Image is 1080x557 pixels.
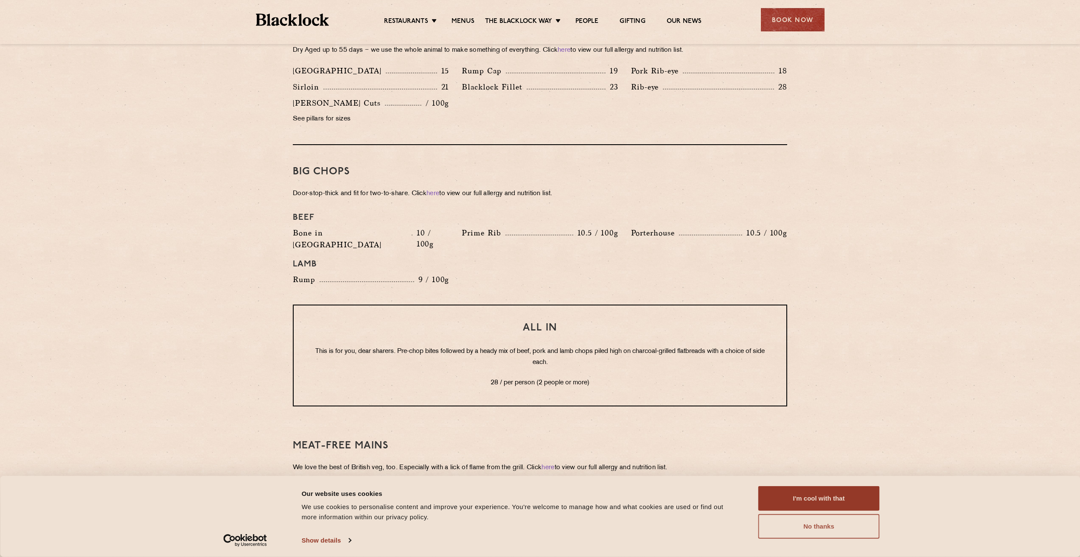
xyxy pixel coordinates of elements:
h3: Meat-Free mains [293,440,787,451]
h4: Lamb [293,259,787,269]
a: Usercentrics Cookiebot - opens in a new window [208,534,282,547]
p: 9 / 100g [414,274,449,285]
p: Pork Rib-eye [631,65,683,77]
a: Restaurants [384,17,428,27]
p: 21 [437,81,449,92]
div: Our website uses cookies [302,488,739,498]
p: 18 [774,65,787,76]
p: Dry Aged up to 55 days − we use the whole animal to make something of everything. Click to view o... [293,45,787,56]
a: Menus [452,17,474,27]
p: Rib-eye [631,81,663,93]
img: BL_Textured_Logo-footer-cropped.svg [256,14,329,26]
a: Show details [302,534,351,547]
p: This is for you, dear sharers. Pre-chop bites followed by a heady mix of beef, pork and lamb chop... [311,346,769,368]
p: We love the best of British veg, too. Especially with a lick of flame from the grill. Click to vi... [293,462,787,474]
p: Door-stop-thick and fit for two-to-share. Click to view our full allergy and nutrition list. [293,188,787,200]
p: 28 [774,81,787,92]
p: Bone in [GEOGRAPHIC_DATA] [293,227,412,251]
p: 10.5 / 100g [742,227,787,238]
h3: Big Chops [293,166,787,177]
a: here [558,47,570,53]
p: Rump Cap [462,65,506,77]
p: [PERSON_NAME] Cuts [293,97,385,109]
h3: All In [311,322,769,333]
p: [GEOGRAPHIC_DATA] [293,65,386,77]
div: Book Now [761,8,825,31]
p: Rump [293,274,320,285]
a: here [541,465,554,471]
p: 10 / 100g [412,227,449,249]
div: We use cookies to personalise content and improve your experience. You're welcome to manage how a... [302,502,739,522]
p: 10.5 / 100g [573,227,618,238]
a: here [426,190,439,197]
button: No thanks [758,514,880,539]
p: Porterhouse [631,227,679,239]
p: Blacklock Fillet [462,81,527,93]
button: I'm cool with that [758,486,880,511]
a: People [575,17,598,27]
p: 28 / per person (2 people or more) [311,378,769,389]
p: 15 [437,65,449,76]
a: The Blacklock Way [485,17,552,27]
h4: Beef [293,213,787,223]
p: / 100g [421,98,449,109]
a: Gifting [620,17,645,27]
p: 19 [606,65,618,76]
p: Sirloin [293,81,323,93]
p: See pillars for sizes [293,113,449,125]
p: Prime Rib [462,227,505,239]
a: Our News [667,17,702,27]
p: 23 [606,81,618,92]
